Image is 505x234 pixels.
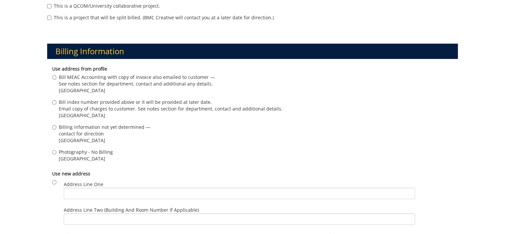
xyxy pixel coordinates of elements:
[59,130,150,137] span: contact for direction
[59,87,215,94] span: [GEOGRAPHIC_DATA]
[64,207,415,225] label: Address Line Two (Building and Room Number if applicable)
[59,99,283,106] span: Bill index number provided above or it will be provided at later date.
[64,181,415,199] label: Address Line One
[47,16,51,20] input: This is a project that will be split billed. (BMC Creative will contact you at a later date for d...
[52,150,56,154] input: Photography - No Billing [GEOGRAPHIC_DATA]
[52,125,56,129] input: Billing information not yet determined — contact for direction [GEOGRAPHIC_DATA]
[59,124,150,130] span: Billing information not yet determined —
[52,100,56,105] input: Bill index number provided above or it will be provided at later date. Email copy of charges to c...
[47,3,160,9] label: This is a QCOM/University collaborative project.
[52,170,90,177] b: Use new address
[59,137,150,144] span: [GEOGRAPHIC_DATA]
[52,66,107,72] b: Use address from profile
[59,155,113,162] span: [GEOGRAPHIC_DATA]
[47,44,458,59] h3: Billing Information
[59,74,215,81] span: Bill MEAC Accounting with copy of invoice also emailed to customer —
[64,188,415,199] input: Address Line One
[47,4,51,8] input: This is a QCOM/University collaborative project.
[59,149,113,155] span: Photography - No Billing
[59,106,283,112] span: Email copy of charges to customer. See notes section for department, contact and additional details.
[52,75,56,80] input: Bill MEAC Accounting with copy of invoice also emailed to customer — See notes section for depart...
[47,14,274,21] label: This is a project that will be split billed. (BMC Creative will contact you at a later date for d...
[59,112,283,119] span: [GEOGRAPHIC_DATA]
[59,81,215,87] span: See notes section for department, contact and additional any details.
[64,213,415,225] input: Address Line Two (Building and Room Number if applicable)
